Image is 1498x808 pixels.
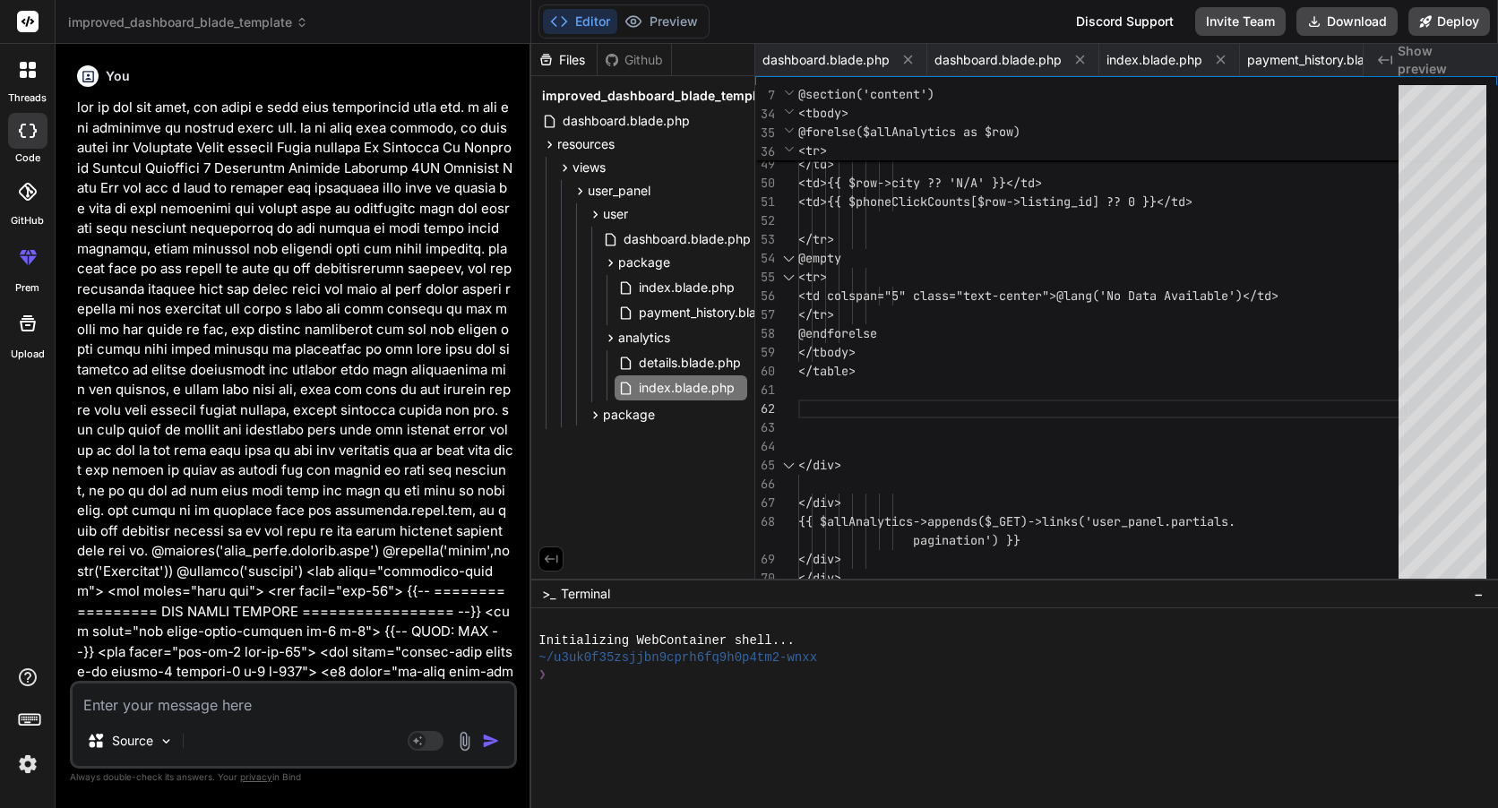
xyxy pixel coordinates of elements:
[11,213,44,228] label: GitHub
[159,734,174,749] img: Pick Models
[557,135,615,153] span: resources
[531,51,597,69] div: Files
[11,347,45,362] label: Upload
[755,86,775,105] span: 7
[798,494,841,511] span: </div>
[482,732,500,750] img: icon
[934,51,1062,69] span: dashboard.blade.php
[1195,7,1286,36] button: Invite Team
[798,513,1042,529] span: {{ $allAnalytics->appends($_GET)->
[454,731,475,752] img: attachment
[561,585,610,603] span: Terminal
[618,329,670,347] span: analytics
[755,569,775,588] div: 70
[913,532,1020,548] span: pagination') }}
[798,325,877,341] span: @endforelse
[603,406,655,424] span: package
[798,175,1042,191] span: <td>{{ $row->city ?? 'N/A' }}</td>
[240,771,272,782] span: privacy
[798,551,841,567] span: </div>
[755,475,775,494] div: 66
[112,732,153,750] p: Source
[588,182,650,200] span: user_panel
[777,456,800,475] div: Click to collapse the range.
[755,343,775,362] div: 59
[1408,7,1490,36] button: Deploy
[798,250,841,266] span: @empty
[68,13,308,31] span: improved_dashboard_blade_template
[755,512,775,531] div: 68
[637,277,736,298] span: index.blade.php
[755,268,775,287] div: 55
[755,400,775,418] div: 62
[755,155,775,174] div: 49
[798,288,1042,304] span: <td colspan="5" class="text-center
[798,124,1020,140] span: @forelse($allAnalytics as $row)
[618,254,670,271] span: package
[1398,42,1484,78] span: Show preview
[755,287,775,305] div: 56
[1042,288,1278,304] span: ">@lang('No Data Available')</td>
[755,456,775,475] div: 65
[1247,51,1382,69] span: payment_history.blade.php
[542,87,775,105] span: improved_dashboard_blade_template
[798,344,856,360] span: </tbody>
[13,749,43,779] img: settings
[1296,7,1398,36] button: Download
[798,269,827,285] span: <tr>
[70,769,517,786] p: Always double-check its answers. Your in Bind
[603,205,628,223] span: user
[1474,585,1484,603] span: −
[755,381,775,400] div: 61
[1065,7,1184,36] div: Discord Support
[755,193,775,211] div: 51
[755,105,775,124] span: 34
[755,305,775,324] div: 57
[542,585,555,603] span: >_
[777,249,800,268] div: Click to collapse the range.
[637,352,743,374] span: details.blade.php
[573,159,606,176] span: views
[1042,193,1192,210] span: ting_id] ?? 0 }}</td>
[755,142,775,161] span: 36
[755,249,775,268] div: 54
[637,377,736,399] span: index.blade.php
[543,9,617,34] button: Editor
[8,90,47,106] label: threads
[755,174,775,193] div: 50
[798,306,834,322] span: </tr>
[762,51,890,69] span: dashboard.blade.php
[798,156,834,172] span: </td>
[755,324,775,343] div: 58
[798,363,856,379] span: </table>
[798,86,934,102] span: @section('content')
[538,632,795,649] span: Initializing WebContainer shell...
[755,437,775,456] div: 64
[798,570,841,586] span: </div>
[755,550,775,569] div: 69
[617,9,705,34] button: Preview
[1106,51,1202,69] span: index.blade.php
[106,67,130,85] h6: You
[622,228,753,250] span: dashboard.blade.php
[1042,513,1235,529] span: links('user_panel.partials.
[561,110,692,132] span: dashboard.blade.php
[755,418,775,437] div: 63
[777,268,800,287] div: Click to collapse the range.
[538,666,547,683] span: ❯
[755,362,775,381] div: 60
[637,302,800,323] span: payment_history.blade.php
[1470,580,1487,608] button: −
[755,230,775,249] div: 53
[755,124,775,142] span: 35
[798,231,834,247] span: </tr>
[755,494,775,512] div: 67
[798,142,827,159] span: <tr>
[798,193,1042,210] span: <td>{{ $phoneClickCounts[$row->lis
[798,457,841,473] span: </div>
[798,105,848,121] span: <tbody>
[15,150,40,166] label: code
[598,51,671,69] div: Github
[15,280,39,296] label: prem
[755,211,775,230] div: 52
